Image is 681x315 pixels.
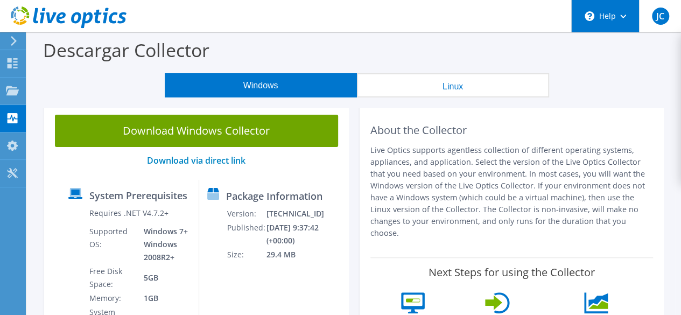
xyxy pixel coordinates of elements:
[89,190,187,201] label: System Prerequisites
[357,73,549,97] button: Linux
[227,221,266,248] td: Published:
[227,207,266,221] td: Version:
[89,264,136,291] td: Free Disk Space:
[136,291,190,305] td: 1GB
[89,291,136,305] td: Memory:
[226,191,322,201] label: Package Information
[266,221,344,248] td: [DATE] 9:37:42 (+00:00)
[136,264,190,291] td: 5GB
[370,144,654,239] p: Live Optics supports agentless collection of different operating systems, appliances, and applica...
[43,38,209,62] label: Descargar Collector
[147,155,245,166] a: Download via direct link
[89,225,136,264] td: Supported OS:
[266,207,344,221] td: [TECHNICAL_ID]
[429,266,595,279] label: Next Steps for using the Collector
[370,124,654,137] h2: About the Collector
[652,8,669,25] span: JC
[55,115,338,147] a: Download Windows Collector
[227,248,266,262] td: Size:
[165,73,357,97] button: Windows
[266,248,344,262] td: 29.4 MB
[89,208,169,219] label: Requires .NET V4.7.2+
[585,11,594,21] svg: \n
[136,225,190,264] td: Windows 7+ Windows 2008R2+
